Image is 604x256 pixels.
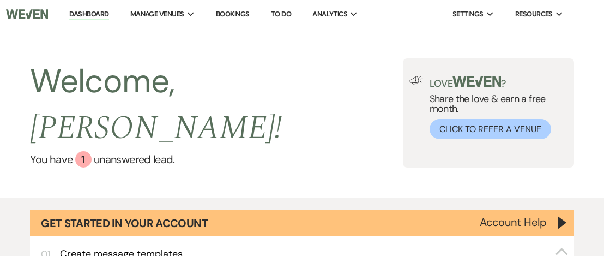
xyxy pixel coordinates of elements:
[216,9,250,19] a: Bookings
[312,9,347,20] span: Analytics
[30,58,402,151] h2: Welcome,
[41,216,208,231] h1: Get Started in Your Account
[271,9,291,19] a: To Do
[75,151,92,168] div: 1
[430,76,567,88] p: Love ?
[430,119,551,139] button: Click to Refer a Venue
[452,9,484,20] span: Settings
[515,9,553,20] span: Resources
[130,9,184,20] span: Manage Venues
[423,76,567,139] div: Share the love & earn a free month.
[30,151,402,168] a: You have 1 unanswered lead.
[480,217,547,228] button: Account Help
[6,3,48,26] img: Weven Logo
[452,76,501,87] img: weven-logo-green.svg
[30,103,282,153] span: [PERSON_NAME] !
[69,9,108,20] a: Dashboard
[409,76,423,85] img: loud-speaker-illustration.svg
